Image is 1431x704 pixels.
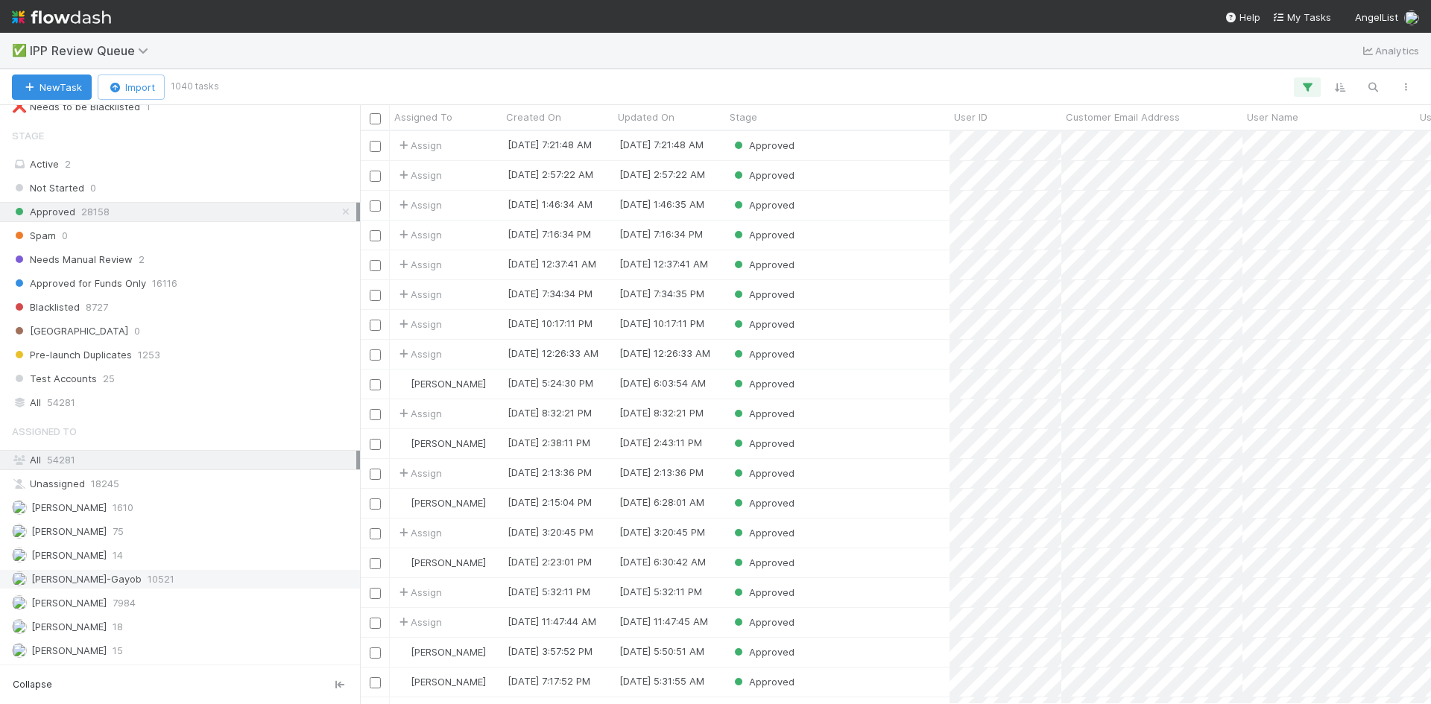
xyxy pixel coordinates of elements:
span: Test Accounts [12,370,97,388]
input: Toggle Row Selected [370,528,381,539]
div: Assign [396,615,442,630]
div: Approved [731,615,795,630]
span: [PERSON_NAME]-Gayob [31,573,142,585]
span: Assign [396,257,442,272]
div: [DATE] 12:37:41 AM [508,256,596,271]
div: [DATE] 2:43:11 PM [619,435,702,450]
span: Assign [396,287,442,302]
div: Assign [396,197,442,212]
img: avatar_cd4e5e5e-3003-49e5-bc76-fd776f359de9.png [397,646,408,658]
span: Stage [730,110,757,124]
input: Toggle Row Selected [370,588,381,599]
div: Approved [731,317,795,332]
a: Analytics [1360,42,1419,60]
div: [PERSON_NAME] [396,644,486,659]
div: Assign [396,466,442,481]
div: Approved [731,436,795,451]
span: [PERSON_NAME] [31,644,107,656]
span: Approved [731,408,795,419]
span: [PERSON_NAME] [411,676,486,688]
img: avatar_c6c9a18c-a1dc-4048-8eac-219674057138.png [12,619,27,634]
span: [GEOGRAPHIC_DATA] [12,322,128,340]
span: 75 [113,522,124,541]
span: [PERSON_NAME] [411,497,486,509]
span: AngelList [1355,11,1398,23]
span: Approved [731,169,795,181]
small: 1040 tasks [171,80,219,93]
span: 18245 [91,475,119,493]
span: Approved [731,556,795,568]
span: Approved for Funds Only [12,274,146,293]
div: [DATE] 2:15:04 PM [508,495,592,510]
div: [DATE] 6:30:42 AM [619,554,706,569]
div: Approved [731,644,795,659]
div: [PERSON_NAME] [396,555,486,570]
span: 2 [65,158,71,170]
span: 28158 [81,203,110,221]
img: avatar_cd4e5e5e-3003-49e5-bc76-fd776f359de9.png [397,676,408,688]
span: 10521 [148,570,174,589]
div: [DATE] 11:47:44 AM [508,614,596,629]
div: [PERSON_NAME] [396,436,486,451]
div: [DATE] 10:17:11 PM [508,316,593,331]
img: avatar_ac83cd3a-2de4-4e8f-87db-1b662000a96d.png [397,378,408,390]
span: Approved [731,199,795,211]
span: Assign [396,346,442,361]
span: Approved [731,229,795,241]
span: Collapse [13,678,52,691]
span: 8727 [86,298,108,317]
span: Customer Email Address [1066,110,1180,124]
input: Toggle Row Selected [370,498,381,510]
input: Toggle Row Selected [370,200,381,212]
span: Stage [12,121,44,150]
div: Assign [396,406,442,421]
span: Approved [731,676,795,688]
span: User Name [1247,110,1298,124]
div: Approved [731,257,795,272]
input: Toggle Row Selected [370,349,381,361]
span: Approved [731,288,795,300]
input: Toggle Row Selected [370,409,381,420]
span: Created On [506,110,561,124]
div: [DATE] 11:47:45 AM [619,614,708,629]
div: [DATE] 7:34:34 PM [508,286,593,301]
div: Needs to be Blacklisted [12,98,140,116]
span: [PERSON_NAME] [31,549,107,561]
span: Approved [731,586,795,598]
img: logo-inverted-e16ddd16eac7371096b0.svg [12,4,111,30]
div: Approved [731,555,795,570]
span: 7984 [113,594,136,612]
span: User ID [954,110,988,124]
div: Approved [731,346,795,361]
span: 1610 [113,498,133,517]
img: avatar_0c8687a4-28be-40e9-aba5-f69283dcd0e7.png [1404,10,1419,25]
div: [DATE] 2:38:11 PM [508,435,590,450]
span: Approved [731,497,795,509]
div: [DATE] 2:13:36 PM [508,465,592,480]
img: avatar_cd4e5e5e-3003-49e5-bc76-fd776f359de9.png [397,497,408,509]
span: 15 [113,641,123,660]
span: 25 [103,370,115,388]
div: Approved [731,376,795,391]
div: [DATE] 2:23:01 PM [508,554,592,569]
div: Approved [731,585,795,600]
div: [DATE] 2:57:22 AM [508,167,593,182]
span: Pre-launch Duplicates [12,346,132,364]
span: 0 [134,322,140,340]
div: Approved [731,287,795,302]
div: [DATE] 3:20:45 PM [508,524,593,539]
img: avatar_ac83cd3a-2de4-4e8f-87db-1b662000a96d.png [397,556,408,568]
input: Toggle Row Selected [370,558,381,569]
button: NewTask [12,74,92,100]
span: Approved [731,378,795,390]
div: Approved [731,525,795,540]
span: Approved [731,348,795,360]
img: avatar_45aa71e2-cea6-4b00-9298-a0421aa61a2d.png [12,571,27,586]
div: [DATE] 7:34:35 PM [619,286,704,301]
div: [DATE] 10:17:11 PM [619,316,704,331]
span: [PERSON_NAME] [31,501,107,513]
div: [DATE] 6:28:01 AM [619,495,704,510]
